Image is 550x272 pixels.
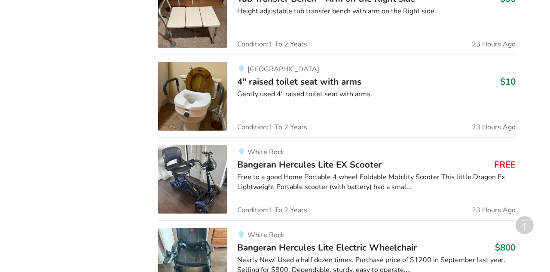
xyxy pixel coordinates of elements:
h3: $800 [495,242,516,253]
img: mobility-bangeran hercules lite ex scooter [158,145,227,214]
div: Gently used 4" raised toilet seat with arms. [237,89,515,99]
a: mobility-bangeran hercules lite ex scooterWhite RockBangeran Hercules Lite EX ScooterFREEFree to ... [158,138,515,220]
img: bathroom safety-4" raised toilet seat with arms [158,62,227,131]
span: White Rock [247,230,284,240]
div: Height adjustable tub transfer bench with arm on the Right side. [237,6,515,16]
span: Condition: 1 To 2 Years [237,41,307,48]
span: 4" raised toilet seat with arms [237,76,361,88]
span: [GEOGRAPHIC_DATA] [247,64,319,74]
span: White Rock [247,147,284,157]
span: Condition: 1 To 2 Years [237,124,307,131]
h3: $10 [500,76,516,87]
span: 23 Hours Ago [472,124,516,131]
span: Bangeran Hercules Lite Electric Wheelchair [237,241,417,254]
div: Free to a good Home Portable 4 wheel Foldable Mobility Scooter This little Dragon Ex Lightweight ... [237,172,515,192]
span: 23 Hours Ago [472,207,516,214]
h3: FREE [494,159,516,170]
span: Bangeran Hercules Lite EX Scooter [237,159,382,171]
span: Condition: 1 To 2 Years [237,207,307,214]
span: 23 Hours Ago [472,41,516,48]
a: bathroom safety-4" raised toilet seat with arms[GEOGRAPHIC_DATA]4" raised toilet seat with arms$1... [158,55,515,138]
